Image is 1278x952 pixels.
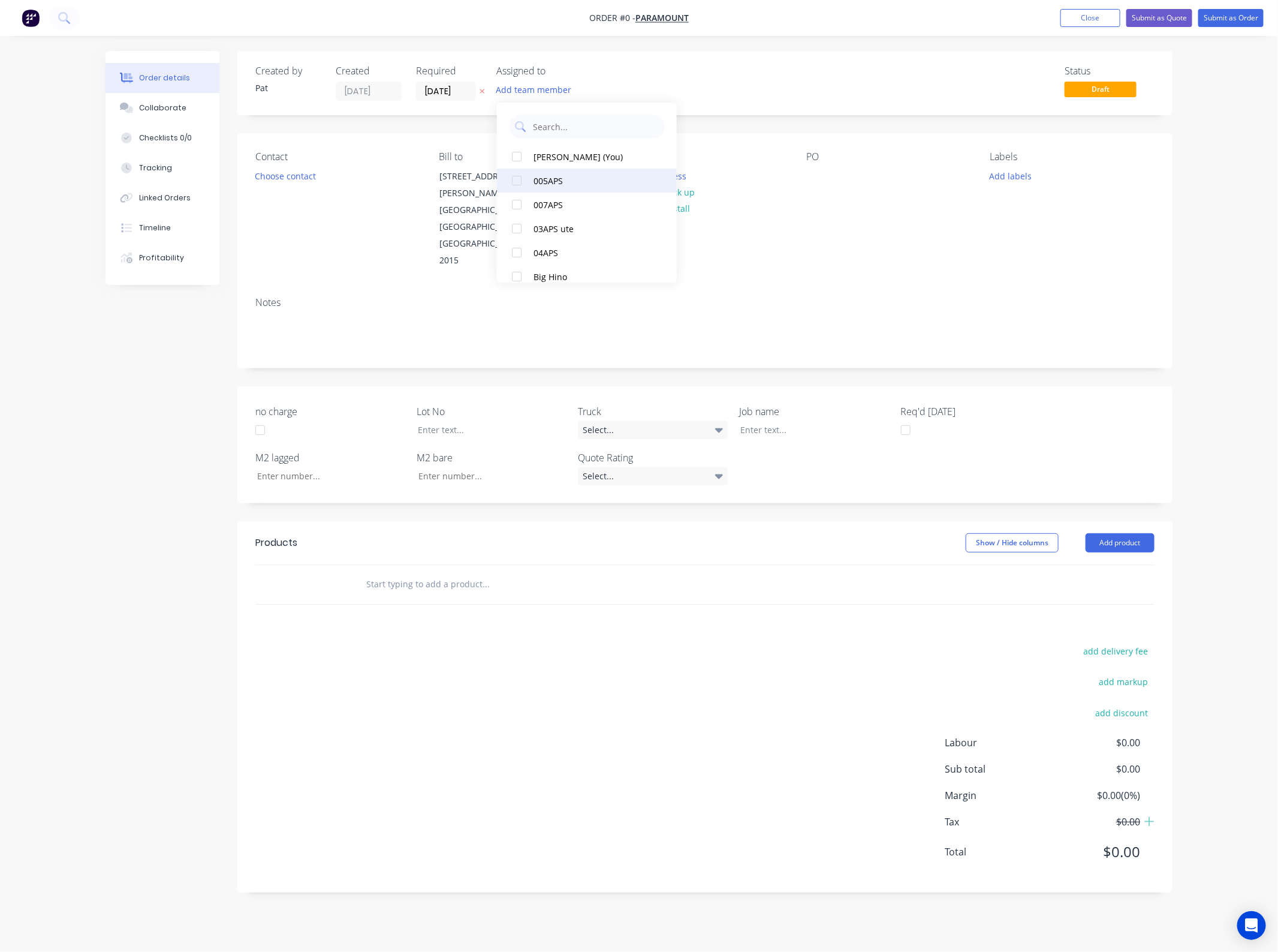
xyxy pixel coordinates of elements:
button: Add labels [983,167,1038,184]
span: $0.00 [1051,735,1140,750]
button: [PERSON_NAME] (You) [497,145,677,169]
button: Big Hino [497,265,677,289]
div: Big Hino [533,271,653,283]
button: 007APS [497,193,677,217]
label: M2 lagged [255,451,405,465]
div: Pat [255,82,321,94]
div: Created by [255,65,321,77]
div: Deliver to [623,151,787,163]
button: add delivery fee [1077,643,1155,659]
span: Order #0 - [589,13,635,24]
div: Order details [139,73,190,83]
div: Open Intercom Messenger [1237,911,1266,940]
label: Lot No [417,404,566,419]
div: 04APS [533,247,653,259]
button: Submit as Order [1198,9,1264,27]
input: Search... [532,115,659,139]
div: Status [1065,65,1155,77]
div: Collaborate [139,103,186,113]
div: Contact [255,151,420,163]
button: Add team member [490,82,578,98]
button: Close [1060,9,1120,27]
span: $0.00 ( 0 %) [1051,788,1140,803]
div: [GEOGRAPHIC_DATA], [GEOGRAPHIC_DATA], [GEOGRAPHIC_DATA], 2015 [439,202,539,269]
button: 005APS [497,169,677,193]
span: Margin [945,788,1051,803]
input: Start typing to add a product... [366,572,605,596]
label: no charge [255,404,405,419]
input: Enter number... [408,467,566,485]
button: add markup [1093,674,1155,690]
div: 007APS [533,199,653,211]
span: Sub total [945,762,1051,776]
button: Collaborate [106,93,219,123]
button: Show / Hide columns [966,533,1059,552]
button: Tracking [106,153,219,183]
span: Draft [1065,82,1137,97]
div: Tracking [139,163,172,173]
button: Submit as Quote [1126,9,1192,27]
div: Linked Orders [139,193,191,203]
button: Profitability [106,243,219,273]
button: add discount [1089,705,1155,721]
div: Bill to [439,151,603,163]
div: Select... [578,467,728,485]
label: Req'd [DATE] [901,404,1051,419]
div: Required [416,65,482,77]
button: Choose contact [249,167,322,184]
div: Profitability [139,253,184,263]
button: Order details [106,63,219,93]
button: Timeline [106,213,219,243]
button: Add team member [496,82,578,98]
label: M2 bare [417,451,566,465]
div: [PERSON_NAME] (You) [533,151,653,163]
label: Truck [578,404,728,419]
div: 03APS ute [533,223,653,235]
button: 04APS [497,241,677,265]
button: Add product [1086,533,1155,552]
div: Timeline [139,223,171,233]
div: Created [336,65,402,77]
div: Checklists 0/0 [139,133,192,143]
div: [STREET_ADDRESS][PERSON_NAME][GEOGRAPHIC_DATA], [GEOGRAPHIC_DATA], [GEOGRAPHIC_DATA], 2015 [429,167,549,269]
div: Assigned to [496,65,616,77]
span: $0.00 [1051,762,1140,776]
div: 005APS [533,175,653,187]
span: $0.00 [1051,841,1140,863]
label: Job name [740,404,890,419]
span: Tax [945,815,1051,829]
div: [STREET_ADDRESS][PERSON_NAME] [439,168,539,202]
div: Products [255,536,297,550]
span: Labour [945,735,1051,750]
button: Linked Orders [106,183,219,213]
div: Select... [578,421,728,439]
div: Labels [990,151,1155,163]
input: Enter number... [247,467,405,485]
a: Paramount [635,13,689,24]
label: Quote Rating [578,451,728,465]
button: 03APS ute [497,217,677,241]
div: Notes [255,297,1155,308]
button: Checklists 0/0 [106,123,219,153]
span: Total [945,845,1051,859]
div: PO [806,151,970,163]
span: $0.00 [1051,815,1140,829]
img: Factory [22,9,40,27]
